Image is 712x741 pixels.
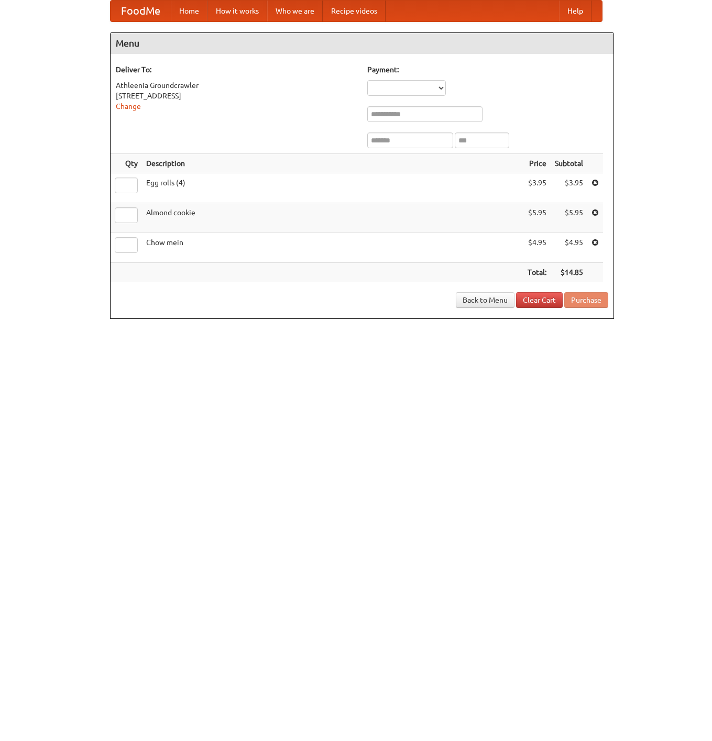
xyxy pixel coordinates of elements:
[456,292,514,308] a: Back to Menu
[111,1,171,21] a: FoodMe
[142,203,523,233] td: Almond cookie
[142,154,523,173] th: Description
[116,64,357,75] h5: Deliver To:
[323,1,386,21] a: Recipe videos
[111,33,614,54] h4: Menu
[564,292,608,308] button: Purchase
[523,154,551,173] th: Price
[551,173,587,203] td: $3.95
[171,1,207,21] a: Home
[523,173,551,203] td: $3.95
[523,233,551,263] td: $4.95
[116,80,357,91] div: Athleenia Groundcrawler
[142,233,523,263] td: Chow mein
[207,1,267,21] a: How it works
[116,91,357,101] div: [STREET_ADDRESS]
[516,292,563,308] a: Clear Cart
[523,263,551,282] th: Total:
[559,1,591,21] a: Help
[111,154,142,173] th: Qty
[551,233,587,263] td: $4.95
[523,203,551,233] td: $5.95
[551,203,587,233] td: $5.95
[551,154,587,173] th: Subtotal
[267,1,323,21] a: Who we are
[367,64,608,75] h5: Payment:
[551,263,587,282] th: $14.85
[142,173,523,203] td: Egg rolls (4)
[116,102,141,110] a: Change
